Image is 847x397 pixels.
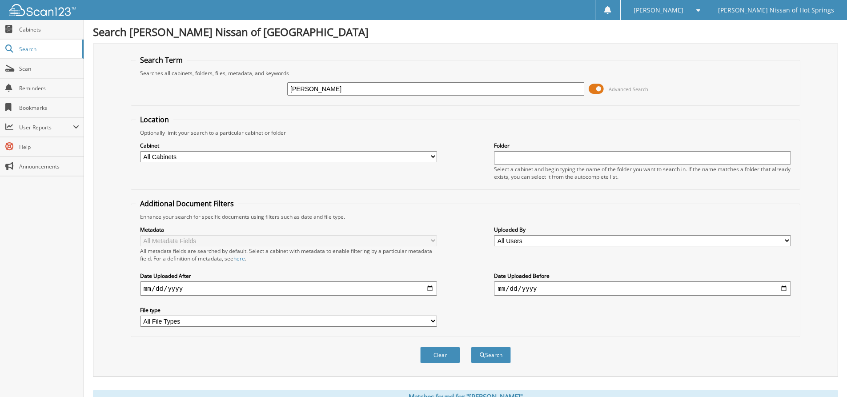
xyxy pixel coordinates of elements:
[19,143,79,151] span: Help
[140,247,437,262] div: All metadata fields are searched by default. Select a cabinet with metadata to enable filtering b...
[19,124,73,131] span: User Reports
[19,26,79,33] span: Cabinets
[233,255,245,262] a: here
[494,272,791,280] label: Date Uploaded Before
[19,84,79,92] span: Reminders
[420,347,460,363] button: Clear
[140,272,437,280] label: Date Uploaded After
[471,347,511,363] button: Search
[609,86,648,92] span: Advanced Search
[136,129,795,136] div: Optionally limit your search to a particular cabinet or folder
[494,281,791,296] input: end
[19,104,79,112] span: Bookmarks
[718,8,834,13] span: [PERSON_NAME] Nissan of Hot Springs
[140,306,437,314] label: File type
[9,4,76,16] img: scan123-logo-white.svg
[494,142,791,149] label: Folder
[136,213,795,221] div: Enhance your search for specific documents using filters such as date and file type.
[494,165,791,180] div: Select a cabinet and begin typing the name of the folder you want to search in. If the name match...
[19,45,78,53] span: Search
[136,199,238,209] legend: Additional Document Filters
[140,281,437,296] input: start
[136,69,795,77] div: Searches all cabinets, folders, files, metadata, and keywords
[494,226,791,233] label: Uploaded By
[634,8,683,13] span: [PERSON_NAME]
[136,115,173,124] legend: Location
[140,226,437,233] label: Metadata
[19,163,79,170] span: Announcements
[136,55,187,65] legend: Search Term
[140,142,437,149] label: Cabinet
[93,24,838,39] h1: Search [PERSON_NAME] Nissan of [GEOGRAPHIC_DATA]
[19,65,79,72] span: Scan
